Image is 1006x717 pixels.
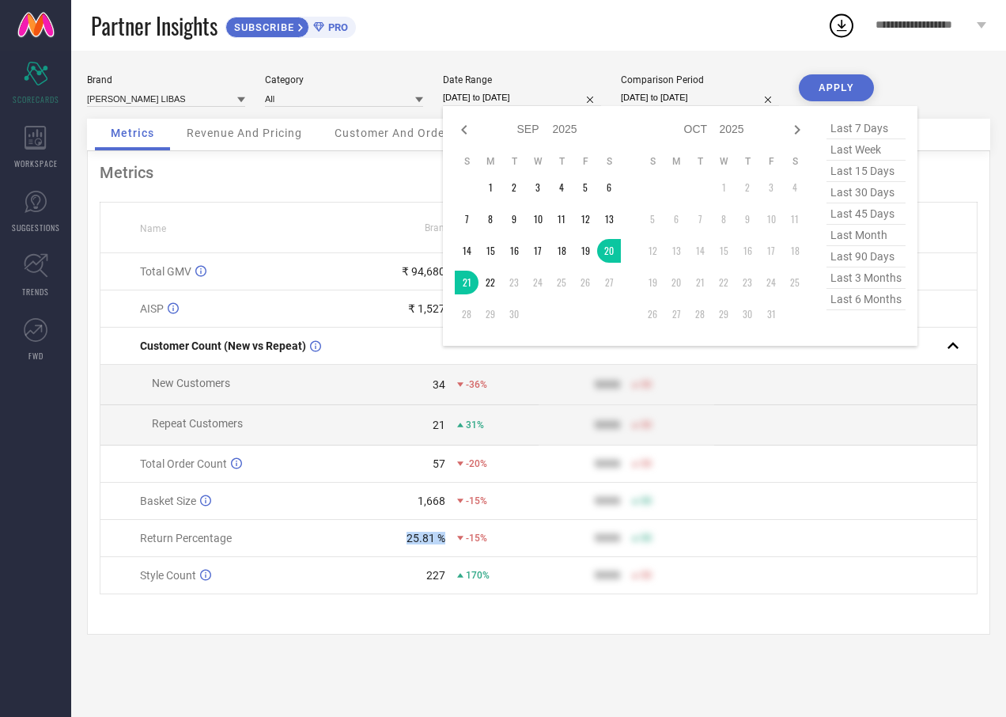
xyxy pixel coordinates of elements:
span: 50 [641,458,652,469]
span: Total Order Count [140,457,227,470]
div: Comparison Period [621,74,779,85]
span: last 30 days [826,182,906,203]
td: Tue Oct 14 2025 [688,239,712,263]
span: last 90 days [826,246,906,267]
td: Thu Sep 18 2025 [550,239,573,263]
span: Name [140,223,166,234]
td: Tue Oct 07 2025 [688,207,712,231]
td: Sat Oct 25 2025 [783,271,807,294]
span: last month [826,225,906,246]
td: Sat Sep 20 2025 [597,239,621,263]
span: 50 [641,419,652,431]
td: Thu Oct 09 2025 [736,207,759,231]
td: Mon Sep 22 2025 [478,271,502,294]
td: Sat Sep 13 2025 [597,207,621,231]
span: SUBSCRIBE [226,21,298,33]
div: ₹ 1,527 [408,302,445,315]
td: Wed Oct 22 2025 [712,271,736,294]
span: Style Count [140,569,196,582]
td: Fri Sep 12 2025 [573,207,597,231]
th: Wednesday [712,155,736,168]
span: last 3 months [826,267,906,289]
span: Revenue And Pricing [187,127,302,139]
td: Fri Oct 03 2025 [759,176,783,199]
td: Sun Oct 12 2025 [641,239,664,263]
td: Thu Sep 25 2025 [550,271,573,294]
span: last 15 days [826,161,906,182]
div: 9999 [595,457,620,470]
td: Sun Sep 21 2025 [455,271,478,294]
span: Customer And Orders [335,127,456,139]
div: 25.81 % [407,532,445,544]
td: Thu Oct 30 2025 [736,302,759,326]
button: APPLY [799,74,874,101]
span: Return Percentage [140,532,232,544]
td: Sun Sep 07 2025 [455,207,478,231]
td: Tue Sep 16 2025 [502,239,526,263]
span: -15% [466,533,487,544]
th: Sunday [641,155,664,168]
td: Thu Oct 02 2025 [736,176,759,199]
td: Tue Sep 02 2025 [502,176,526,199]
span: Brand Value [425,222,477,233]
span: -36% [466,379,487,390]
span: -15% [466,495,487,506]
td: Sat Sep 06 2025 [597,176,621,199]
td: Mon Oct 06 2025 [664,207,688,231]
td: Thu Sep 04 2025 [550,176,573,199]
td: Wed Sep 17 2025 [526,239,550,263]
th: Saturday [783,155,807,168]
td: Wed Oct 15 2025 [712,239,736,263]
span: -20% [466,458,487,469]
td: Sun Sep 28 2025 [455,302,478,326]
td: Sun Sep 14 2025 [455,239,478,263]
div: Open download list [827,11,856,40]
span: SUGGESTIONS [12,222,60,233]
div: 57 [433,457,445,470]
td: Thu Oct 16 2025 [736,239,759,263]
td: Mon Sep 08 2025 [478,207,502,231]
div: Next month [788,120,807,139]
div: 9999 [595,378,620,391]
td: Tue Sep 30 2025 [502,302,526,326]
td: Fri Oct 31 2025 [759,302,783,326]
th: Wednesday [526,155,550,168]
td: Mon Oct 13 2025 [664,239,688,263]
td: Tue Sep 09 2025 [502,207,526,231]
td: Thu Sep 11 2025 [550,207,573,231]
span: Repeat Customers [152,417,243,430]
span: 50 [641,379,652,390]
th: Monday [478,155,502,168]
td: Sat Sep 27 2025 [597,271,621,294]
span: WORKSPACE [14,157,58,169]
a: SUBSCRIBEPRO [225,13,356,38]
th: Tuesday [502,155,526,168]
th: Monday [664,155,688,168]
th: Tuesday [688,155,712,168]
span: last week [826,139,906,161]
div: 9999 [595,419,620,431]
span: 170% [466,570,490,581]
th: Friday [759,155,783,168]
span: 50 [641,495,652,506]
td: Sun Oct 05 2025 [641,207,664,231]
td: Fri Sep 19 2025 [573,239,597,263]
span: PRO [324,21,348,33]
div: 34 [433,378,445,391]
span: Metrics [111,127,154,139]
div: 21 [433,419,445,431]
td: Wed Sep 03 2025 [526,176,550,199]
div: Metrics [100,163,978,182]
span: last 45 days [826,203,906,225]
td: Fri Oct 10 2025 [759,207,783,231]
td: Wed Oct 08 2025 [712,207,736,231]
input: Select date range [443,89,601,106]
td: Thu Oct 23 2025 [736,271,759,294]
span: last 6 months [826,289,906,310]
td: Fri Oct 17 2025 [759,239,783,263]
span: Total GMV [140,265,191,278]
div: ₹ 94,680 [402,265,445,278]
input: Select comparison period [621,89,779,106]
span: New Customers [152,377,230,389]
div: Previous month [455,120,474,139]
